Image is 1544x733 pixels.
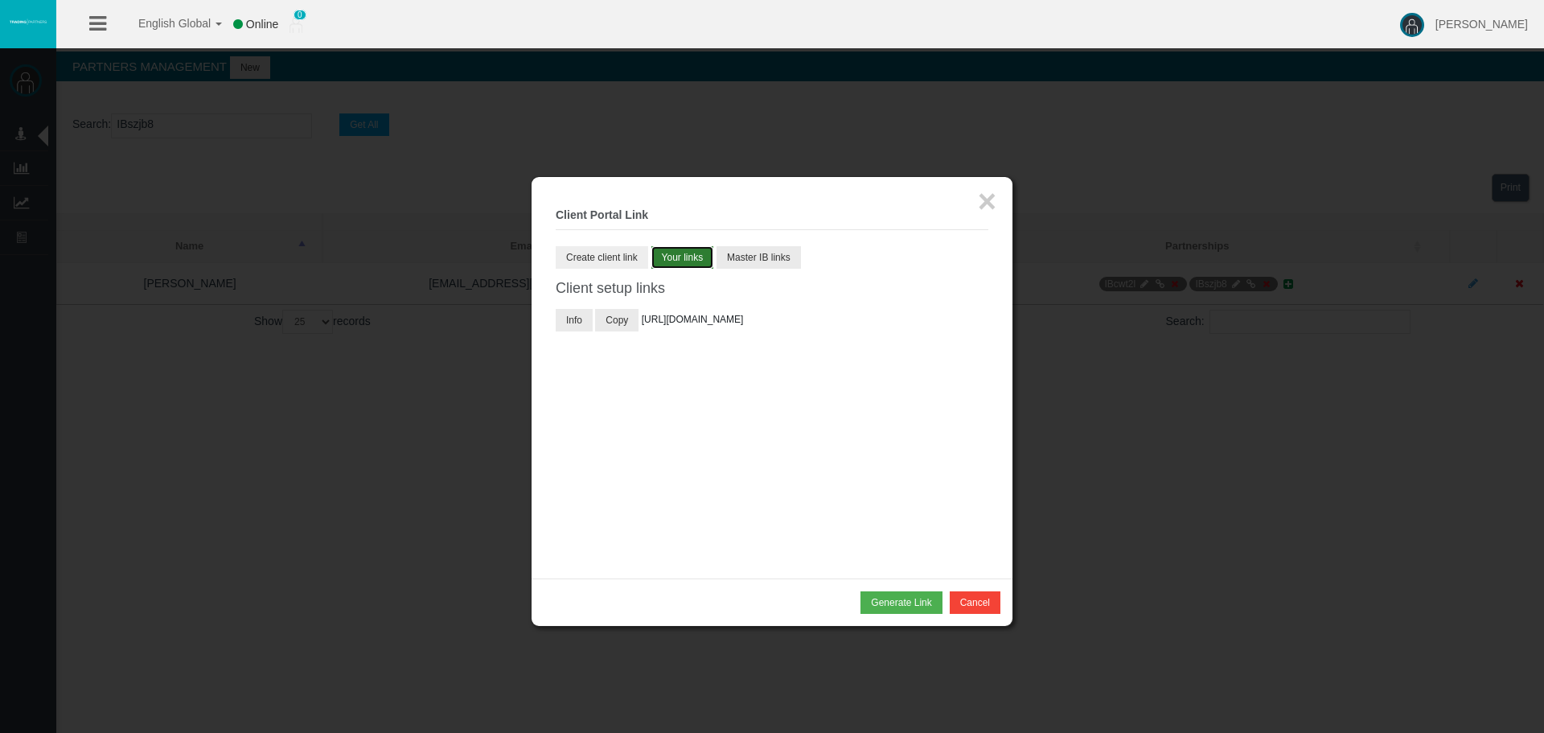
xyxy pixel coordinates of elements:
[1400,13,1424,37] img: user-image
[950,591,1000,614] button: Cancel
[556,309,593,331] button: Info
[717,246,801,269] button: Master IB links
[642,314,744,325] span: [URL][DOMAIN_NAME]
[860,591,942,614] button: Generate Link
[117,17,211,30] span: English Global
[556,281,988,297] h4: Client setup links
[556,208,648,221] b: Client Portal Link
[978,185,996,217] button: ×
[289,17,302,33] img: user_small.png
[8,19,48,25] img: logo.svg
[556,246,648,269] button: Create client link
[294,10,306,20] span: 0
[1435,18,1528,31] span: [PERSON_NAME]
[246,18,278,31] span: Online
[651,246,714,269] button: Your links
[595,309,639,331] button: Copy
